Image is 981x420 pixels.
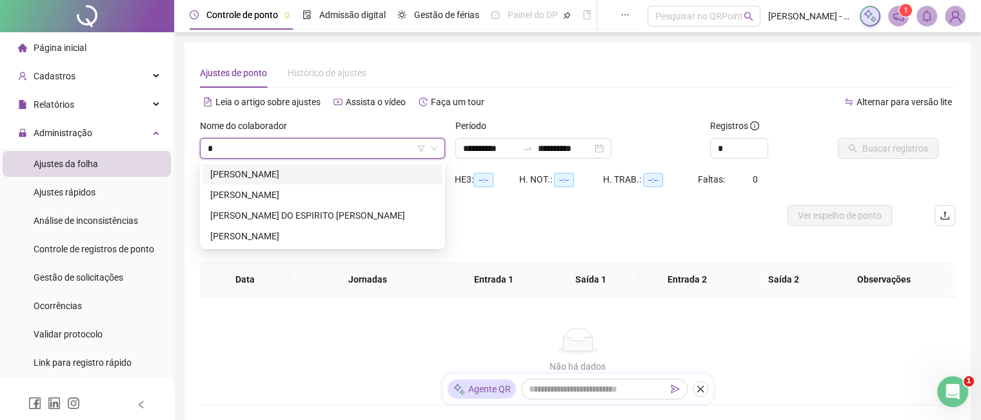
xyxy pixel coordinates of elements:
span: file-done [302,10,312,19]
span: Observações [833,272,936,286]
span: Gestão de solicitações [34,272,123,283]
span: notification [893,10,904,22]
span: Ajustes de ponto [200,68,267,78]
label: Período [455,119,495,133]
span: 0 [753,174,758,185]
div: [PERSON_NAME] DO ESPIRITO [PERSON_NAME] [210,208,435,223]
span: file [18,100,27,109]
sup: 1 [899,4,912,17]
th: Entrada 2 [639,262,736,297]
img: 89511 [946,6,965,26]
span: Histórico de ajustes [288,68,366,78]
th: Entrada 1 [446,262,542,297]
span: --:-- [554,173,574,187]
span: instagram [67,397,80,410]
div: JOSELITA DA SILVA [203,185,442,205]
iframe: Intercom live chat [937,376,968,407]
span: sun [397,10,406,19]
span: Validar protocolo [34,329,103,339]
span: Ajustes da folha [34,159,98,169]
button: Ver espelho de ponto [788,205,892,226]
span: --:-- [643,173,663,187]
div: ANA CRISTINA DA SILVA JESUS [203,164,442,185]
span: user-add [18,72,27,81]
span: Página inicial [34,43,86,53]
div: Agente QR [448,379,516,399]
div: [PERSON_NAME] [210,188,435,202]
span: Exportações [34,388,84,399]
span: Administração [34,128,92,138]
div: Não há dados [215,359,940,374]
span: left [137,400,146,409]
span: Ocorrências [34,301,82,311]
div: [PERSON_NAME] [210,167,435,181]
span: Admissão digital [319,10,386,20]
th: Jornadas [290,262,446,297]
span: Análise de inconsistências [34,215,138,226]
span: Registros [710,119,759,133]
img: sparkle-icon.fc2bf0ac1784a2077858766a79e2daf3.svg [863,9,877,23]
th: Saída 2 [735,262,832,297]
span: --:-- [473,173,493,187]
span: to [522,143,533,154]
div: JULIA DO ESPIRITO SANTO GOMES [203,205,442,226]
span: lock [18,128,27,137]
span: down [430,145,438,152]
div: SINDY CAROLINE DA SILVA JESUS [203,226,442,246]
span: file-text [203,97,212,106]
span: send [671,385,680,394]
span: Cadastros [34,71,75,81]
div: [PERSON_NAME] [210,229,435,243]
span: Link para registro rápido [34,357,132,368]
th: Saída 1 [542,262,639,297]
th: Observações [823,262,946,297]
img: sparkle-icon.fc2bf0ac1784a2077858766a79e2daf3.svg [453,383,466,396]
span: Gestão de férias [414,10,479,20]
span: close [696,385,705,394]
div: H. NOT.: [519,172,603,187]
span: pushpin [283,12,291,19]
span: dashboard [491,10,500,19]
span: ellipsis [620,10,629,19]
span: Painel do DP [508,10,558,20]
span: pushpin [563,12,571,19]
span: home [18,43,27,52]
span: info-circle [750,121,759,130]
span: Faltas: [698,174,727,185]
span: linkedin [48,397,61,410]
span: upload [940,210,950,221]
span: bell [921,10,933,22]
span: Alternar para versão lite [857,97,952,107]
span: book [582,10,591,19]
span: Assista o vídeo [346,97,406,107]
span: Leia o artigo sobre ajustes [215,97,321,107]
span: Controle de ponto [206,10,278,20]
span: Relatórios [34,99,74,110]
span: history [419,97,428,106]
span: 1 [904,6,908,15]
span: Controle de registros de ponto [34,244,154,254]
span: swap-right [522,143,533,154]
span: search [744,12,753,21]
th: Data [200,262,290,297]
span: filter [417,145,425,152]
span: facebook [28,397,41,410]
span: [PERSON_NAME] - [PERSON_NAME] [768,9,852,23]
span: swap [844,97,853,106]
button: Buscar registros [838,138,938,159]
label: Nome do colaborador [200,119,295,133]
div: HE 3: [455,172,519,187]
span: youtube [333,97,342,106]
span: 1 [964,376,974,386]
div: H. TRAB.: [603,172,697,187]
span: clock-circle [190,10,199,19]
span: Ajustes rápidos [34,187,95,197]
span: Faça um tour [431,97,484,107]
